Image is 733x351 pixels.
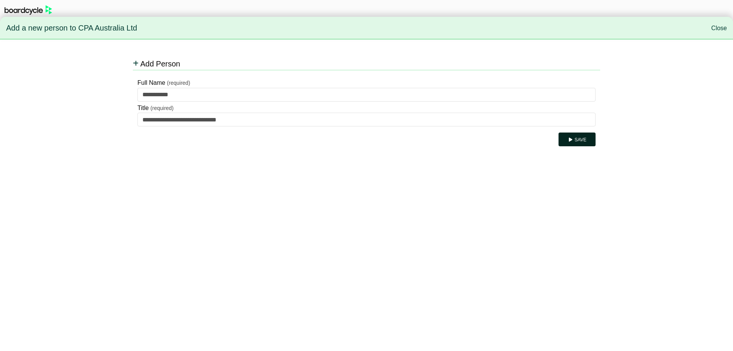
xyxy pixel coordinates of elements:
img: BoardcycleBlackGreen-aaafeed430059cb809a45853b8cf6d952af9d84e6e89e1f1685b34bfd5cb7d64.svg [5,5,52,15]
small: (required) [150,105,174,111]
span: Add a new person to CPA Australia Ltd [6,20,137,36]
label: Full Name [137,78,165,88]
span: Add Person [140,60,180,68]
a: Close [711,25,727,31]
label: Title [137,103,149,113]
button: Save [559,133,596,146]
small: (required) [167,80,190,86]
